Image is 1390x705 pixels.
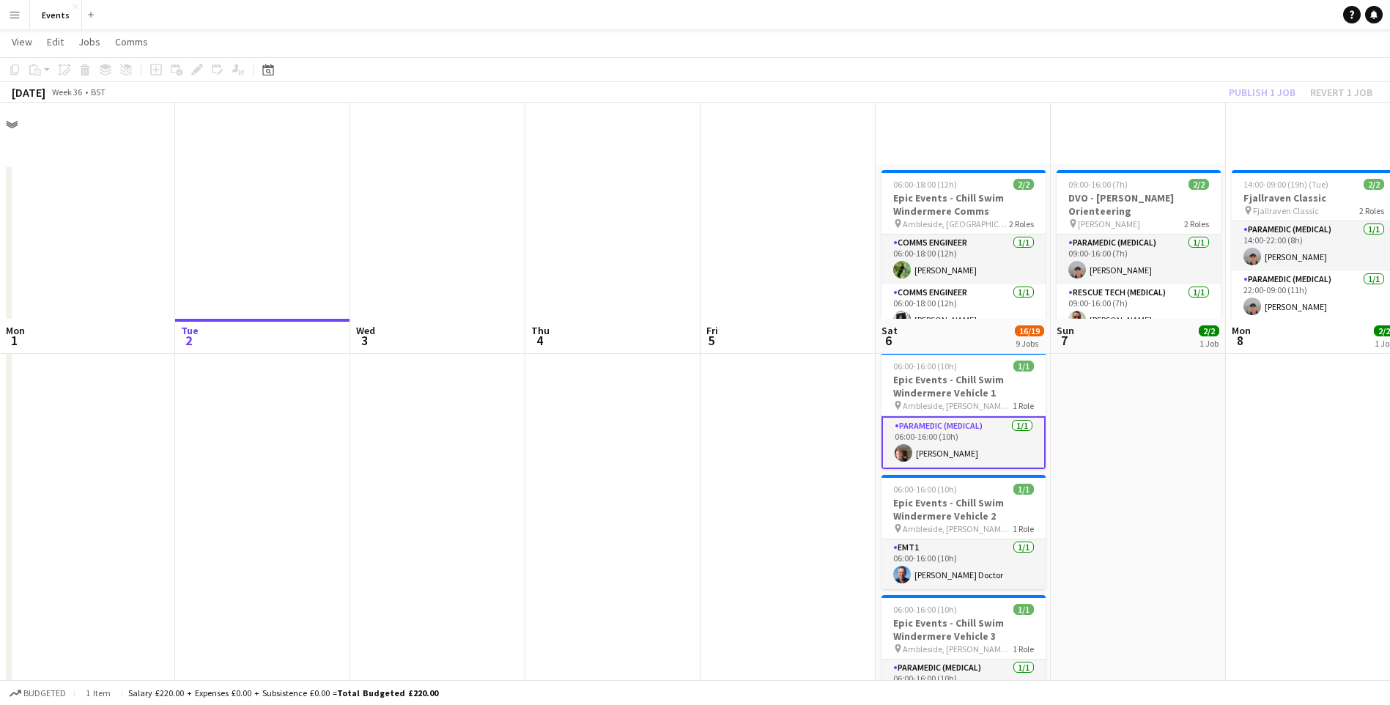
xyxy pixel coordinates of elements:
span: 8 [1230,332,1251,349]
a: Comms [109,32,154,51]
div: [DATE] [12,85,45,100]
span: 14:00-09:00 (19h) (Tue) [1243,179,1328,190]
div: BST [91,86,106,97]
h3: Epic Events - Chill Swim Windermere Vehicle 3 [881,616,1046,643]
span: 06:00-16:00 (10h) [893,484,957,495]
app-job-card: 09:00-16:00 (7h)2/2DVO - [PERSON_NAME] Orienteering [PERSON_NAME]2 RolesParamedic (Medical)1/109:... [1057,170,1221,334]
h3: Epic Events - Chill Swim Windermere Vehicle 2 [881,496,1046,523]
span: Ambleside, [PERSON_NAME][GEOGRAPHIC_DATA] [903,643,1013,654]
span: 1/1 [1013,484,1034,495]
app-card-role: Paramedic (Medical)1/109:00-16:00 (7h)[PERSON_NAME] [1057,235,1221,284]
span: 2 Roles [1184,218,1209,229]
span: 06:00-16:00 (10h) [893,604,957,615]
span: 3 [354,332,375,349]
a: Edit [41,32,70,51]
span: Fjallraven Classic [1253,205,1319,216]
app-job-card: 06:00-16:00 (10h)1/1Epic Events - Chill Swim Windermere Vehicle 2 Ambleside, [PERSON_NAME][GEOGRA... [881,475,1046,589]
span: 2 Roles [1359,205,1384,216]
a: Jobs [73,32,106,51]
span: Tue [181,324,199,337]
button: Events [30,1,82,29]
span: Sun [1057,324,1074,337]
app-card-role: Paramedic (Medical)1/106:00-16:00 (10h)[PERSON_NAME] [881,416,1046,469]
div: 9 Jobs [1016,338,1043,349]
span: Ambleside, [GEOGRAPHIC_DATA] [903,218,1009,229]
app-card-role: Comms Engineer1/106:00-18:00 (12h)[PERSON_NAME] [881,235,1046,284]
span: 1 Role [1013,523,1034,534]
span: 1/1 [1013,604,1034,615]
span: 2/2 [1013,179,1034,190]
div: 1 Job [1199,338,1219,349]
span: 2 Roles [1009,218,1034,229]
app-job-card: Updated06:00-16:00 (10h)1/1Epic Events - Chill Swim Windermere Vehicle 1 Ambleside, [PERSON_NAME]... [881,340,1046,469]
span: 2/2 [1199,325,1219,336]
span: Total Budgeted £220.00 [337,687,438,698]
span: 06:00-18:00 (12h) [893,179,957,190]
span: Budgeted [23,688,66,698]
app-card-role: EMT11/106:00-16:00 (10h)[PERSON_NAME] Doctor [881,539,1046,589]
span: Comms [115,35,148,48]
span: Wed [356,324,375,337]
app-job-card: 06:00-18:00 (12h)2/2Epic Events - Chill Swim Windermere Comms Ambleside, [GEOGRAPHIC_DATA]2 Roles... [881,170,1046,334]
span: 2/2 [1188,179,1209,190]
span: Thu [531,324,550,337]
button: Budgeted [7,685,68,701]
span: 1 Role [1013,643,1034,654]
h3: Epic Events - Chill Swim Windermere Vehicle 1 [881,373,1046,399]
span: Edit [47,35,64,48]
span: Ambleside, [PERSON_NAME][GEOGRAPHIC_DATA] [903,400,1013,411]
app-card-role: Comms Engineer1/106:00-18:00 (12h)[PERSON_NAME] [881,284,1046,334]
span: Week 36 [48,86,85,97]
span: Fri [706,324,718,337]
span: 6 [879,332,898,349]
span: Sat [881,324,898,337]
span: 2/2 [1364,179,1384,190]
span: 4 [529,332,550,349]
span: Jobs [78,35,100,48]
a: View [6,32,38,51]
span: 7 [1054,332,1074,349]
span: 1 item [81,687,116,698]
h3: DVO - [PERSON_NAME] Orienteering [1057,191,1221,218]
span: 5 [704,332,718,349]
h3: Epic Events - Chill Swim Windermere Comms [881,191,1046,218]
span: Ambleside, [PERSON_NAME][GEOGRAPHIC_DATA] [903,523,1013,534]
span: 09:00-16:00 (7h) [1068,179,1128,190]
span: 16/19 [1015,325,1044,336]
span: Mon [6,324,25,337]
span: [PERSON_NAME] [1078,218,1140,229]
span: 06:00-16:00 (10h) [893,361,957,372]
span: 1 [4,332,25,349]
span: 1 Role [1013,400,1034,411]
span: 1/1 [1013,361,1034,372]
span: Mon [1232,324,1251,337]
span: 2 [179,332,199,349]
span: View [12,35,32,48]
app-card-role: Rescue Tech (Medical)1/109:00-16:00 (7h)[PERSON_NAME] [1057,284,1221,334]
div: Salary £220.00 + Expenses £0.00 + Subsistence £0.00 = [128,687,438,698]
